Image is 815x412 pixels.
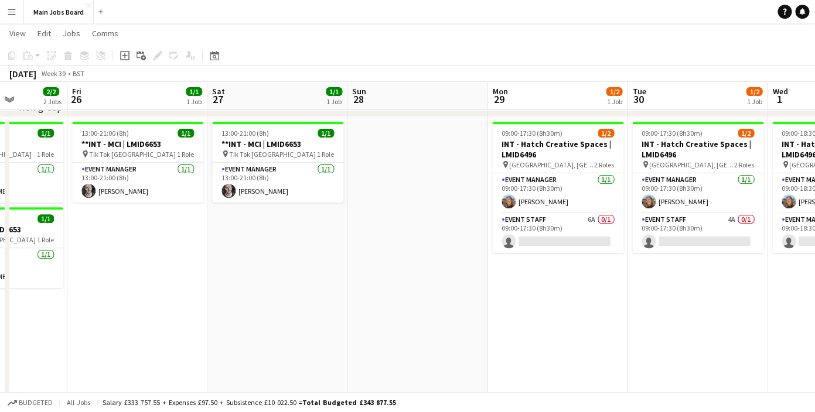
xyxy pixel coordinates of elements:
[33,26,56,41] a: Edit
[19,399,53,407] span: Budgeted
[92,28,118,39] span: Comms
[318,129,334,138] span: 1/1
[350,92,366,106] span: 28
[632,86,646,97] span: Tue
[70,92,81,106] span: 26
[326,97,342,106] div: 1 Job
[734,160,754,169] span: 2 Roles
[326,87,342,96] span: 1/1
[738,129,754,138] span: 1/2
[103,398,396,407] div: Salary £333 757.55 + Expenses £97.50 + Subsistence £10 022.50 =
[492,213,623,253] app-card-role: Event Staff6A0/109:00-17:30 (8h30m)
[186,87,202,96] span: 1/1
[642,129,703,138] span: 09:00-17:30 (8h30m)
[772,86,787,97] span: Wed
[37,150,54,159] span: 1 Role
[177,150,194,159] span: 1 Role
[72,122,203,202] app-job-card: 13:00-21:00 (8h)1/1**INT - MCI | LMID6653 Tik Tok [GEOGRAPHIC_DATA]1 RoleEvent Manager1/113:00-21...
[649,160,734,169] span: [GEOGRAPHIC_DATA], [GEOGRAPHIC_DATA]
[492,139,623,160] h3: INT - Hatch Creative Spaces | LMID6496
[302,398,396,407] span: Total Budgeted £343 877.55
[212,163,343,202] app-card-role: Event Manager1/113:00-21:00 (8h)[PERSON_NAME]
[490,92,507,106] span: 29
[72,163,203,202] app-card-role: Event Manager1/113:00-21:00 (8h)[PERSON_NAME]
[212,122,343,202] app-job-card: 13:00-21:00 (8h)1/1**INT - MCI | LMID6653 Tik Tok [GEOGRAPHIC_DATA]1 RoleEvent Manager1/113:00-21...
[492,86,507,97] span: Mon
[632,122,763,253] app-job-card: 09:00-17:30 (8h30m)1/2INT - Hatch Creative Spaces | LMID6496 [GEOGRAPHIC_DATA], [GEOGRAPHIC_DATA]...
[81,129,129,138] span: 13:00-21:00 (8h)
[210,92,225,106] span: 27
[598,129,614,138] span: 1/2
[43,87,59,96] span: 2/2
[502,129,562,138] span: 09:00-17:30 (8h30m)
[352,86,366,97] span: Sun
[229,150,316,159] span: Tik Tok [GEOGRAPHIC_DATA]
[89,150,176,159] span: Tik Tok [GEOGRAPHIC_DATA]
[606,87,622,96] span: 1/2
[63,28,80,39] span: Jobs
[746,97,762,106] div: 1 Job
[186,97,202,106] div: 1 Job
[37,235,54,244] span: 1 Role
[606,97,622,106] div: 1 Job
[632,139,763,160] h3: INT - Hatch Creative Spaces | LMID6496
[212,86,225,97] span: Sat
[72,139,203,149] h3: **INT - MCI | LMID6653
[6,396,54,409] button: Budgeted
[39,69,68,78] span: Week 39
[492,122,623,253] app-job-card: 09:00-17:30 (8h30m)1/2INT - Hatch Creative Spaces | LMID6496 [GEOGRAPHIC_DATA], [GEOGRAPHIC_DATA]...
[178,129,194,138] span: 1/1
[24,1,94,23] button: Main Jobs Board
[509,160,594,169] span: [GEOGRAPHIC_DATA], [GEOGRAPHIC_DATA]
[87,26,123,41] a: Comms
[221,129,269,138] span: 13:00-21:00 (8h)
[632,173,763,213] app-card-role: Event Manager1/109:00-17:30 (8h30m)[PERSON_NAME]
[73,69,84,78] div: BST
[43,97,62,106] div: 2 Jobs
[9,28,26,39] span: View
[212,139,343,149] h3: **INT - MCI | LMID6653
[37,28,51,39] span: Edit
[492,173,623,213] app-card-role: Event Manager1/109:00-17:30 (8h30m)[PERSON_NAME]
[632,213,763,253] app-card-role: Event Staff4A0/109:00-17:30 (8h30m)
[58,26,85,41] a: Jobs
[630,92,646,106] span: 30
[5,26,30,41] a: View
[72,86,81,97] span: Fri
[37,129,54,138] span: 1/1
[317,150,334,159] span: 1 Role
[64,398,93,407] span: All jobs
[37,214,54,223] span: 1/1
[9,68,36,80] div: [DATE]
[770,92,787,106] span: 1
[594,160,614,169] span: 2 Roles
[746,87,762,96] span: 1/2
